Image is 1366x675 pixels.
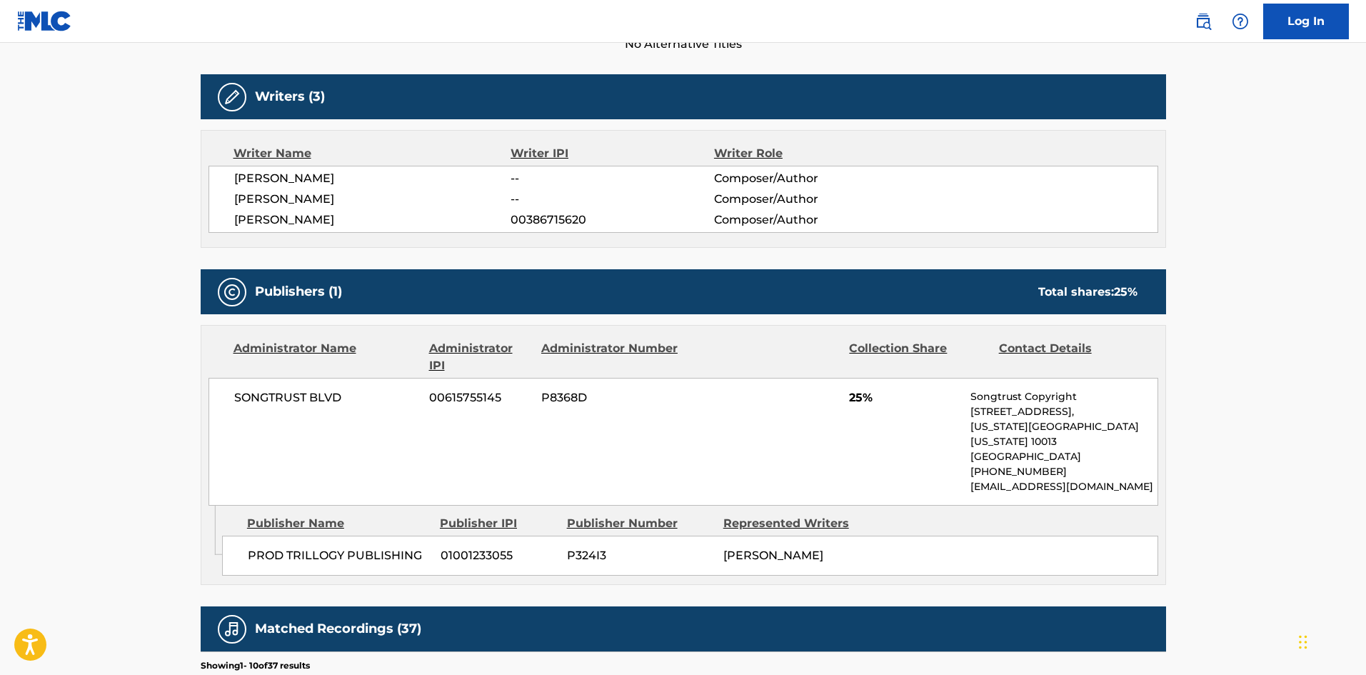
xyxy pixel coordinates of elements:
[714,170,899,187] span: Composer/Author
[248,547,430,564] span: PROD TRILLOGY PUBLISHING
[567,547,713,564] span: P324I3
[970,389,1157,404] p: Songtrust Copyright
[429,340,531,374] div: Administrator IPI
[1114,285,1138,299] span: 25 %
[849,340,988,374] div: Collection Share
[511,191,713,208] span: --
[440,515,556,532] div: Publisher IPI
[723,549,823,562] span: [PERSON_NAME]
[233,340,418,374] div: Administrator Name
[224,284,241,301] img: Publishers
[970,464,1157,479] p: [PHONE_NUMBER]
[1038,284,1138,301] div: Total shares:
[714,145,899,162] div: Writer Role
[17,11,72,31] img: MLC Logo
[247,515,429,532] div: Publisher Name
[511,145,714,162] div: Writer IPI
[441,547,556,564] span: 01001233055
[234,389,419,406] span: SONGTRUST BLVD
[511,211,713,229] span: 00386715620
[511,170,713,187] span: --
[234,170,511,187] span: [PERSON_NAME]
[255,284,342,300] h5: Publishers (1)
[970,449,1157,464] p: [GEOGRAPHIC_DATA]
[1299,621,1307,664] div: Drag
[255,621,421,637] h5: Matched Recordings (37)
[1295,606,1366,675] iframe: Chat Widget
[1195,13,1212,30] img: search
[234,211,511,229] span: [PERSON_NAME]
[714,191,899,208] span: Composer/Author
[970,419,1157,449] p: [US_STATE][GEOGRAPHIC_DATA][US_STATE] 10013
[541,340,680,374] div: Administrator Number
[201,659,310,672] p: Showing 1 - 10 of 37 results
[234,191,511,208] span: [PERSON_NAME]
[224,621,241,638] img: Matched Recordings
[429,389,531,406] span: 00615755145
[224,89,241,106] img: Writers
[999,340,1138,374] div: Contact Details
[541,389,680,406] span: P8368D
[201,36,1166,53] span: No Alternative Titles
[723,515,869,532] div: Represented Writers
[849,389,960,406] span: 25%
[1189,7,1217,36] a: Public Search
[1232,13,1249,30] img: help
[233,145,511,162] div: Writer Name
[1226,7,1255,36] div: Help
[255,89,325,105] h5: Writers (3)
[567,515,713,532] div: Publisher Number
[1263,4,1349,39] a: Log In
[970,479,1157,494] p: [EMAIL_ADDRESS][DOMAIN_NAME]
[714,211,899,229] span: Composer/Author
[970,404,1157,419] p: [STREET_ADDRESS],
